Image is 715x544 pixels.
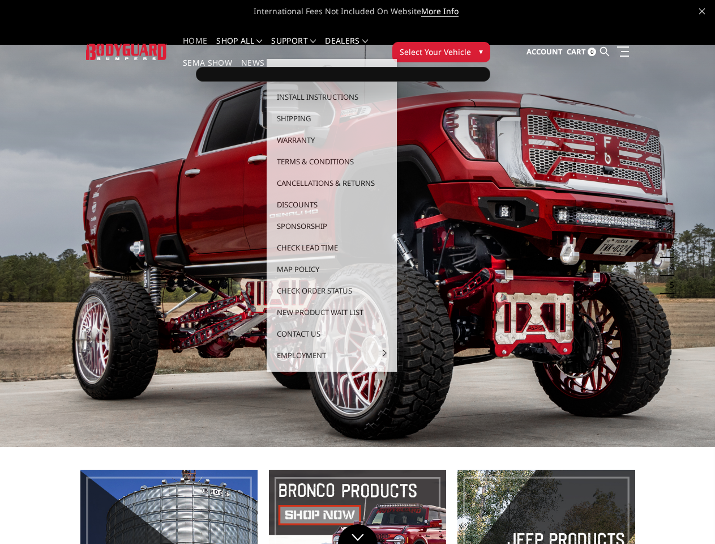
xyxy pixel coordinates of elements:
[271,37,316,59] a: Support
[86,44,167,59] img: BODYGUARD BUMPERS
[567,46,586,57] span: Cart
[479,45,483,57] span: ▾
[271,194,392,215] a: Discounts
[526,37,563,67] a: Account
[183,59,232,81] a: SEMA Show
[271,86,392,108] a: Install Instructions
[325,37,368,59] a: Dealers
[183,37,207,59] a: Home
[271,237,392,258] a: Check Lead Time
[663,240,674,258] button: 3 of 5
[271,65,392,86] a: FAQ
[241,59,264,81] a: News
[271,345,392,366] a: Employment
[663,276,674,294] button: 5 of 5
[271,258,392,280] a: MAP Policy
[663,258,674,276] button: 4 of 5
[271,301,392,323] a: New Product Wait List
[567,37,596,67] a: Cart 0
[658,490,715,544] iframe: Chat Widget
[271,323,392,345] a: Contact Us
[663,203,674,222] button: 1 of 5
[526,46,563,57] span: Account
[271,280,392,301] a: Check Order Status
[271,172,392,194] a: Cancellations & Returns
[271,151,392,172] a: Terms & Conditions
[216,37,262,59] a: shop all
[421,6,459,17] a: More Info
[271,215,392,237] a: Sponsorship
[400,46,471,58] span: Select Your Vehicle
[392,42,490,62] button: Select Your Vehicle
[271,108,392,129] a: Shipping
[271,129,392,151] a: Warranty
[663,222,674,240] button: 2 of 5
[588,48,596,56] span: 0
